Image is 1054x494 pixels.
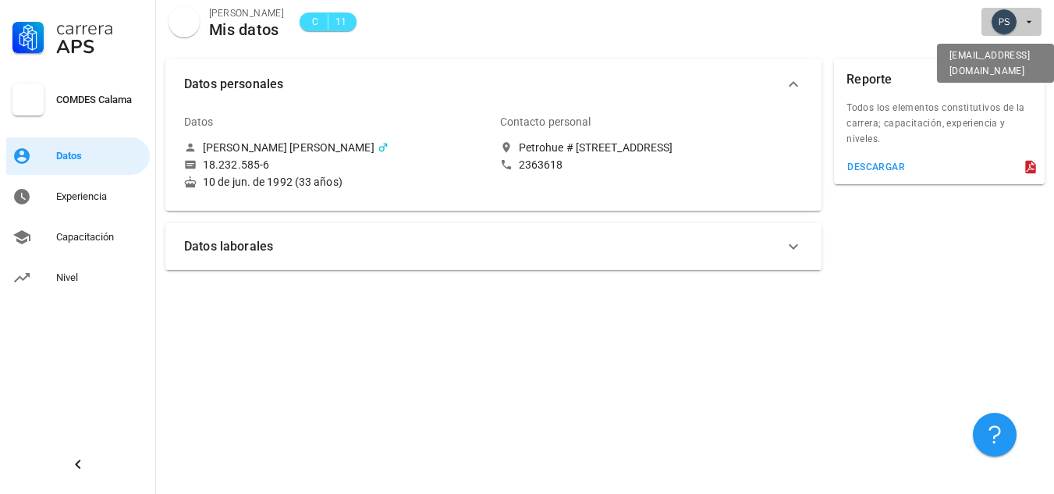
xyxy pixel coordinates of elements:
a: Capacitación [6,219,150,256]
a: Experiencia [6,178,150,215]
span: Datos laborales [184,236,784,258]
div: Nivel [56,272,144,284]
div: Capacitación [56,231,144,243]
div: Datos [184,103,214,140]
div: avatar [169,6,200,37]
div: Experiencia [56,190,144,203]
span: C [309,14,321,30]
div: avatar [992,9,1017,34]
a: 2363618 [500,158,804,172]
div: Mis datos [209,21,284,38]
div: Petrohue # [STREET_ADDRESS] [519,140,673,155]
span: Datos personales [184,73,784,95]
div: Contacto personal [500,103,591,140]
a: Nivel [6,259,150,297]
button: Datos laborales [165,223,822,270]
div: COMDES Calama [56,94,144,106]
div: APS [56,37,144,56]
span: 11 [335,14,347,30]
div: Reporte [846,59,892,100]
div: [PERSON_NAME] [209,5,284,21]
div: Carrera [56,19,144,37]
button: descargar [840,156,911,178]
button: Datos personales [165,59,822,109]
div: [PERSON_NAME] [PERSON_NAME] [203,140,374,155]
div: descargar [846,162,905,172]
div: 18.232.585-6 [203,158,269,172]
div: 2363618 [519,158,563,172]
div: 10 de jun. de 1992 (33 años) [184,175,488,189]
a: Datos [6,137,150,175]
div: Datos [56,150,144,162]
a: Petrohue # [STREET_ADDRESS] [500,140,804,155]
div: Todos los elementos constitutivos de la carrera; capacitación, experiencia y niveles. [834,100,1045,156]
